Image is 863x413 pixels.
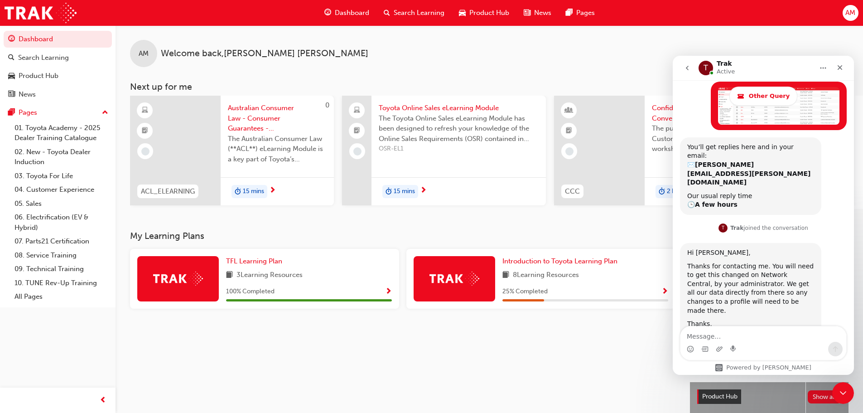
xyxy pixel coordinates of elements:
span: guage-icon [8,35,15,44]
span: learningRecordVerb_NONE-icon [353,147,362,155]
span: Search Learning [394,8,444,18]
a: 01. Toyota Academy - 2025 Dealer Training Catalogue [11,121,112,145]
a: 06. Electrification (EV & Hybrid) [11,210,112,234]
span: Toyota Online Sales eLearning Module [379,103,539,113]
span: next-icon [269,187,276,195]
span: guage-icon [324,7,331,19]
span: learningResourceType_INSTRUCTOR_LED-icon [566,105,572,117]
span: learningRecordVerb_NONE-icon [565,147,574,155]
span: learningRecordVerb_NONE-icon [141,147,149,155]
a: Introduction to Toyota Learning Plan [502,256,621,267]
span: Pages [576,8,595,18]
a: Toyota Online Sales eLearning ModuleThe Toyota Online Sales eLearning Module has been designed to... [342,96,546,205]
a: 03. Toyota For Life [11,169,112,183]
span: next-icon [420,187,427,195]
span: 100 % Completed [226,287,275,297]
h3: Next up for me [116,82,863,92]
span: OSR-EL1 [379,144,539,154]
span: booktick-icon [142,125,148,137]
a: Product Hub [4,68,112,84]
span: The Australian Consumer Law (**ACL**) eLearning Module is a key part of Toyota’s compliance progr... [228,134,327,165]
span: car-icon [8,72,15,80]
button: Show Progress [661,286,668,297]
span: booktick-icon [354,125,360,137]
span: duration-icon [235,186,241,198]
iframe: Intercom live chat [673,56,854,375]
span: news-icon [8,91,15,99]
span: Show Progress [385,288,392,296]
h3: My Learning Plans [130,231,675,241]
span: Introduction to Toyota Learning Plan [502,257,617,265]
span: Welcome back , [PERSON_NAME] [PERSON_NAME] [161,49,368,59]
a: TFL Learning Plan [226,256,286,267]
a: News [4,86,112,103]
span: TFL Learning Plan [226,257,282,265]
a: Dashboard [4,31,112,48]
img: Trak [429,272,479,286]
img: Trak [5,3,77,23]
span: news-icon [524,7,530,19]
span: booktick-icon [566,125,572,137]
span: 0 [325,101,329,109]
span: CCC [565,186,580,197]
button: Show all [808,390,842,403]
a: 240CCCConfident Customer ConversationsThe purpose of the Confident Customer Conversations worksho... [554,96,758,205]
span: The Toyota Online Sales eLearning Module has been designed to refresh your knowledge of the Onlin... [379,113,539,144]
span: search-icon [384,7,390,19]
span: duration-icon [386,186,392,198]
iframe: Intercom live chat [832,382,854,404]
div: Pages [19,107,37,118]
button: Show Progress [385,286,392,297]
a: car-iconProduct Hub [452,4,516,22]
a: 08. Service Training [11,248,112,262]
span: duration-icon [659,186,665,198]
a: Product HubShow all [697,389,841,404]
button: DashboardSearch LearningProduct HubNews [4,29,112,104]
div: Search Learning [18,53,69,63]
span: book-icon [226,270,233,281]
a: All Pages [11,290,112,304]
span: Product Hub [702,393,738,400]
div: News [19,89,36,100]
span: News [534,8,551,18]
span: Australian Consumer Law - Consumer Guarantees - eLearning module [228,103,327,134]
img: Trak [153,272,203,286]
button: AM [843,5,858,21]
span: car-icon [459,7,466,19]
a: Search Learning [4,49,112,66]
span: Show Progress [661,288,668,296]
span: prev-icon [100,395,106,406]
button: Pages [4,104,112,121]
span: Product Hub [469,8,509,18]
span: 8 Learning Resources [513,270,579,281]
span: laptop-icon [354,105,360,117]
a: 02. New - Toyota Dealer Induction [11,145,112,169]
span: 15 mins [243,186,264,197]
span: Dashboard [335,8,369,18]
a: 05. Sales [11,197,112,211]
span: Confident Customer Conversations [652,103,751,123]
